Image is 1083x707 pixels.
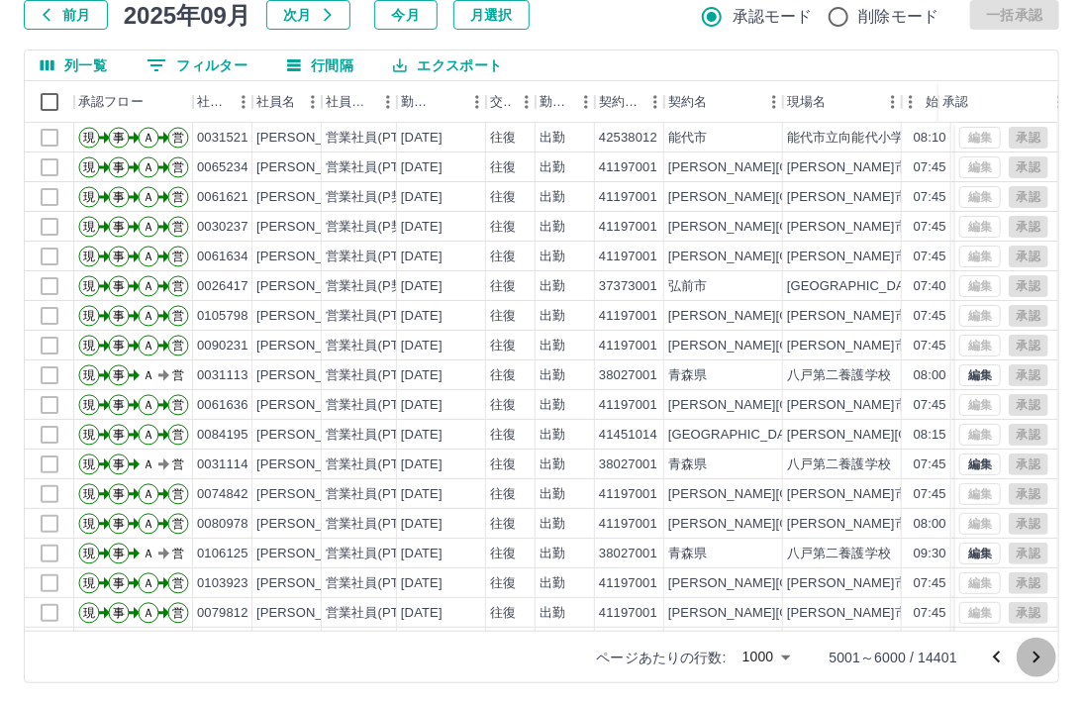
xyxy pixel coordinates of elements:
[490,366,516,385] div: 往復
[490,248,516,266] div: 往復
[143,339,154,353] text: Ａ
[326,485,430,504] div: 営業社員(PT契約)
[462,87,492,117] button: メニュー
[326,81,373,123] div: 社員区分
[83,428,95,442] text: 現
[197,426,248,445] div: 0084195
[25,50,123,80] button: 列選択
[599,545,657,563] div: 38027001
[490,277,516,296] div: 往復
[143,220,154,234] text: Ａ
[326,337,430,355] div: 営業社員(PT契約)
[113,250,125,263] text: 事
[490,485,516,504] div: 往復
[787,574,1012,593] div: [PERSON_NAME]市学校給食センター
[326,515,430,534] div: 営業社員(PT契約)
[401,81,435,123] div: 勤務日
[490,129,516,148] div: 往復
[172,547,184,560] text: 営
[172,428,184,442] text: 営
[193,81,252,123] div: 社員番号
[668,515,913,534] div: [PERSON_NAME][GEOGRAPHIC_DATA]
[113,576,125,590] text: 事
[252,81,322,123] div: 社員名
[172,190,184,204] text: 営
[977,638,1017,677] button: 前のページへ
[326,396,430,415] div: 営業社員(PT契約)
[401,307,443,326] div: [DATE]
[512,87,541,117] button: メニュー
[959,364,1001,386] button: 編集
[599,337,657,355] div: 41197001
[599,515,657,534] div: 41197001
[131,50,263,80] button: フィルター表示
[599,574,657,593] div: 41197001
[540,129,565,148] div: 出勤
[599,485,657,504] div: 41197001
[668,396,913,415] div: [PERSON_NAME][GEOGRAPHIC_DATA]
[668,604,913,623] div: [PERSON_NAME][GEOGRAPHIC_DATA]
[83,250,95,263] text: 現
[668,248,913,266] div: [PERSON_NAME][GEOGRAPHIC_DATA]
[197,188,248,207] div: 0061621
[83,398,95,412] text: 現
[599,426,657,445] div: 41451014
[959,454,1001,475] button: 編集
[536,81,595,123] div: 勤務区分
[668,426,967,445] div: [GEOGRAPHIC_DATA]（[GEOGRAPHIC_DATA]）
[172,131,184,145] text: 営
[787,129,918,148] div: 能代市立向能代小学校
[326,158,430,177] div: 営業社員(PT契約)
[599,248,657,266] div: 41197001
[256,604,364,623] div: [PERSON_NAME]
[938,81,1041,123] div: 承認
[83,487,95,501] text: 現
[599,129,657,148] div: 42538012
[787,366,891,385] div: 八戸第二養護学校
[143,576,154,590] text: Ａ
[143,398,154,412] text: Ａ
[595,81,664,123] div: 契約コード
[490,574,516,593] div: 往復
[197,81,229,123] div: 社員番号
[373,87,403,117] button: メニュー
[256,515,364,534] div: [PERSON_NAME]
[113,309,125,323] text: 事
[197,545,248,563] div: 0106125
[197,485,248,504] div: 0074842
[256,188,364,207] div: [PERSON_NAME]
[668,545,707,563] div: 青森県
[83,220,95,234] text: 現
[326,129,430,148] div: 営業社員(PT契約)
[326,455,430,474] div: 営業社員(PT契約)
[256,81,295,123] div: 社員名
[435,88,462,116] button: ソート
[401,574,443,593] div: [DATE]
[540,188,565,207] div: 出勤
[401,366,443,385] div: [DATE]
[914,604,946,623] div: 07:45
[397,81,486,123] div: 勤務日
[959,543,1001,564] button: 編集
[926,81,947,123] div: 始業
[172,368,184,382] text: 営
[599,218,657,237] div: 41197001
[759,87,789,117] button: メニュー
[83,547,95,560] text: 現
[172,457,184,471] text: 営
[668,81,707,123] div: 契約名
[783,81,902,123] div: 現場名
[490,158,516,177] div: 往復
[490,455,516,474] div: 往復
[787,218,1012,237] div: [PERSON_NAME]市学校給食センター
[599,366,657,385] div: 38027001
[113,547,125,560] text: 事
[256,158,364,177] div: [PERSON_NAME]
[197,455,248,474] div: 0031114
[914,337,946,355] div: 07:45
[914,218,946,237] div: 07:45
[143,487,154,501] text: Ａ
[74,81,193,123] div: 承認フロー
[599,81,640,123] div: 契約コード
[172,487,184,501] text: 営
